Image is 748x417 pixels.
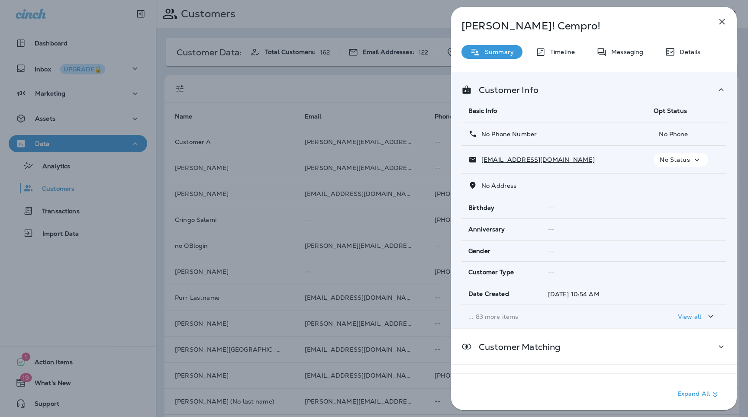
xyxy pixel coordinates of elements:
[548,204,554,212] span: --
[675,48,700,55] p: Details
[548,247,554,255] span: --
[548,269,554,276] span: --
[654,107,687,115] span: Opt Status
[480,48,514,55] p: Summary
[654,153,708,167] button: No Status
[654,131,719,138] p: No Phone
[468,226,505,233] span: Anniversary
[678,313,701,320] p: View all
[546,48,575,55] p: Timeline
[472,343,561,350] p: Customer Matching
[548,290,600,298] span: [DATE] 10:54 AM
[674,308,719,324] button: View all
[674,387,724,402] button: Expand All
[468,290,509,298] span: Date Created
[468,269,514,276] span: Customer Type
[468,313,640,320] p: ... 83 more items
[548,225,554,233] span: --
[660,156,690,163] p: No Status
[677,389,720,400] p: Expand All
[477,182,516,189] p: No Address
[477,131,537,138] p: No Phone Number
[468,204,494,212] span: Birthday
[472,87,538,93] p: Customer Info
[468,107,497,115] span: Basic Info
[468,247,490,255] span: Gender
[607,48,643,55] p: Messaging
[461,20,698,32] p: [PERSON_NAME]! Cempro!
[477,156,595,163] p: [EMAIL_ADDRESS][DOMAIN_NAME]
